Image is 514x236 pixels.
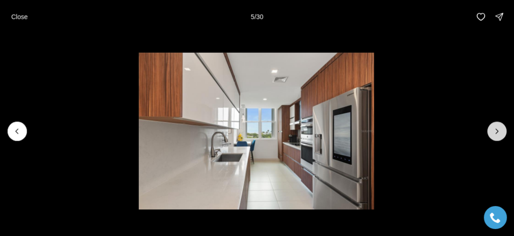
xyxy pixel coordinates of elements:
p: Close [11,13,28,20]
p: 5 / 30 [251,13,263,20]
button: Previous slide [7,121,27,141]
button: Next slide [487,121,507,141]
button: Close [6,7,33,26]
